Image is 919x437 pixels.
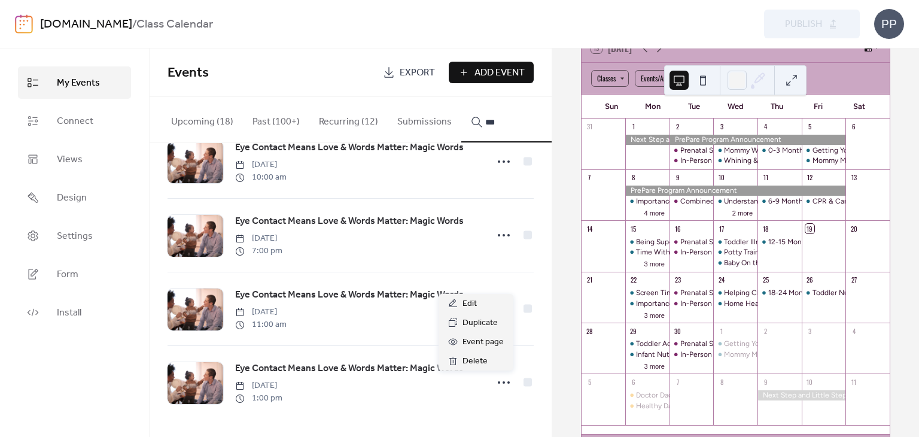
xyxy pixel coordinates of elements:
div: Screen Time and You & Toddler Safety [625,288,670,298]
div: Tue [674,95,715,119]
div: 7 [673,377,682,386]
div: Baby On the Move & Staying Out of Debt [713,258,757,268]
span: Design [57,191,87,205]
button: Recurring (12) [309,97,388,141]
div: In-Person Prenatal Series [670,247,714,257]
div: 10 [717,173,726,182]
div: In-Person Prenatal Series [670,156,714,166]
div: 6 [849,122,858,131]
div: PP [874,9,904,39]
div: Healthy Dad - Spiritual Series [636,401,732,411]
div: Home Health & Anger Management [724,299,841,309]
div: Healthy Dad - Spiritual Series [625,401,670,411]
div: 9 [673,173,682,182]
div: Mommy Milestones & Creating Kindness [713,350,757,360]
span: Edit [462,297,477,311]
div: Being Super Mom & Credit Scores: the Good, the Bad, the Ugly [625,237,670,247]
span: Eye Contact Means Love & Words Matter: Magic Words [235,141,464,155]
div: Next Step and Little Steps Closed [757,390,845,400]
div: 12 [805,173,814,182]
div: 12-15 Month & 15-18 Month Milestones [757,237,802,247]
a: Eye Contact Means Love & Words Matter: Magic Words [235,361,464,377]
div: Getting Your Baby to Sleep & Crying [713,339,757,349]
div: 31 [585,122,594,131]
div: 29 [629,326,638,335]
div: Getting Your Baby to Sleep & Crying [802,145,846,156]
div: Helping Children Process Change & Siblings [724,288,869,298]
div: Getting Your Baby to Sleep & Crying [724,339,842,349]
span: Export [400,66,435,80]
div: 6 [629,377,638,386]
button: Upcoming (18) [162,97,243,141]
div: Mommy Work & Quality Childcare [724,145,833,156]
div: In-Person Prenatal Series [680,299,763,309]
span: Form [57,268,78,282]
a: Eye Contact Means Love & Words Matter: Magic Words [235,214,464,229]
span: Connect [57,114,93,129]
div: 21 [585,275,594,284]
div: Prenatal Series [680,288,729,298]
div: 13 [849,173,858,182]
div: 2 [673,122,682,131]
div: 0-3 Month & 3-6 Month Infant Expectations [757,145,802,156]
div: 27 [849,275,858,284]
div: Time With [PERSON_NAME] & Words Matter: Silent Words [636,247,828,257]
div: 5 [805,122,814,131]
div: Mommy Milestones & Creating Kindness [724,350,857,360]
span: Settings [57,229,93,244]
a: Install [18,296,131,329]
span: 7:00 pm [235,245,282,257]
div: 19 [805,224,814,233]
div: 30 [673,326,682,335]
span: Views [57,153,83,167]
div: Mommy Milestones & Creating Kindness [802,156,846,166]
div: Understanding Your Infant & Infant Accidents [713,196,757,207]
div: Doctor Dad - Spiritual Series [625,390,670,400]
div: 5 [585,377,594,386]
div: Doctor Dad - Spiritual Series [636,390,728,400]
button: Submissions [388,97,461,141]
div: 0-3 Month & 3-6 Month Infant Expectations [768,145,912,156]
div: 1 [717,326,726,335]
div: Baby On the Move & Staying Out of Debt [724,258,857,268]
div: Helping Children Process Change & Siblings [713,288,757,298]
div: 6-9 Month & 9-12 Month Infant Expectations [757,196,802,207]
div: Mon [632,95,674,119]
div: 24 [717,275,726,284]
div: In-Person Prenatal Series [680,156,763,166]
div: Potty Training & Fighting the Impulse to Spend [713,247,757,257]
div: 14 [585,224,594,233]
button: 4 more [640,207,670,217]
div: Combined Prenatal Series – Labor & Delivery [670,196,714,207]
span: Add Event [474,66,525,80]
span: Event page [462,335,504,350]
div: Fri [798,95,839,119]
div: Prenatal Series [680,237,729,247]
span: 1:00 pm [235,392,282,405]
div: Understanding Your Infant & Infant Accidents [724,196,872,207]
div: 2 [761,326,770,335]
span: [DATE] [235,380,282,392]
div: 3 [717,122,726,131]
a: Eye Contact Means Love & Words Matter: Magic Words [235,287,464,303]
a: Eye Contact Means Love & Words Matter: Magic Words [235,140,464,156]
div: Infant Nutrition & Budget 101 [625,350,670,360]
div: Importance of Bonding & Infant Expectations [625,299,670,309]
div: 10 [805,377,814,386]
div: 28 [585,326,594,335]
b: Class Calendar [136,13,213,36]
div: 3 [805,326,814,335]
div: Prenatal Series [680,145,729,156]
div: Home Health & Anger Management [713,299,757,309]
a: Settings [18,220,131,252]
div: 4 [849,326,858,335]
div: 23 [673,275,682,284]
div: In-Person Prenatal Series [680,247,763,257]
a: Export [374,62,444,83]
div: Time With Toddler & Words Matter: Silent Words [625,247,670,257]
div: Importance of Bonding & Infant Expectations [636,299,783,309]
div: 18-24 Month & 24-36 Month Milestones [768,288,900,298]
div: Whining & Tantrums [713,156,757,166]
div: 8 [629,173,638,182]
